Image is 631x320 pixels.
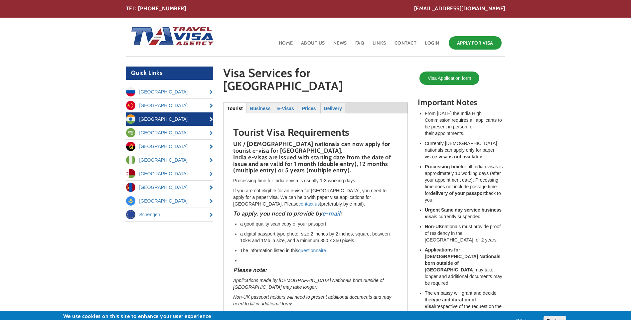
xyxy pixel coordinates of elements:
h2: Tourist Visa Requirements [233,127,398,138]
a: Home [278,35,294,56]
em: Applications made by [DEMOGRAPHIC_DATA] Nationals born outside of [GEOGRAPHIC_DATA] may take longer. [233,278,384,290]
li: Currently [DEMOGRAPHIC_DATA] nationals can apply only for paper visa, . [425,140,505,160]
div: TEL: [PHONE_NUMBER] [126,5,505,13]
strong: Urgent Same day service business visa [425,207,502,219]
a: E-Visas [274,103,297,113]
a: [GEOGRAPHIC_DATA] [126,167,214,180]
a: Prices [298,103,320,113]
li: for all Indian visas is approximately 10 working days (after your appointment date). Processing t... [425,163,505,203]
a: Login [424,35,440,56]
a: Delivery [321,103,345,113]
img: Home [126,20,215,54]
li: is currently suspended. [425,207,505,220]
a: contact us [298,201,320,207]
h4: UK / [DEMOGRAPHIC_DATA] nationals can now apply for tourist e-visa for [GEOGRAPHIC_DATA]. India e... [233,141,398,174]
strong: Please note: [233,266,266,274]
strong: delivery of your passport [430,191,486,196]
strong: Business [250,106,270,111]
li: a good quality scan copy of your passport [240,221,398,227]
a: [GEOGRAPHIC_DATA] [126,112,214,126]
strong: Non-UK [425,224,442,229]
h1: Visa Services for [GEOGRAPHIC_DATA] [223,67,408,96]
a: Links [372,35,387,56]
a: [GEOGRAPHIC_DATA] [126,153,214,167]
a: e-mail [322,210,340,217]
strong: Tourist [227,106,242,111]
h3: Important Notes [418,98,505,107]
a: questionnaire [298,248,326,253]
a: News [333,35,348,56]
a: Contact [394,35,417,56]
li: a digital passport type photo, size 2 inches by 2 inches, square, between 10kB and 1Mb in size, a... [240,231,398,244]
li: nationals must provide proof of residency in the [GEOGRAPHIC_DATA] for 2 years [425,223,505,243]
a: Business [247,103,273,113]
p: If you are not eligible for an e-visa for [GEOGRAPHIC_DATA], you need to apply for a paper visa. ... [233,187,398,207]
p: Processing time for India e-visa is usually 1-3 working days. [233,177,398,184]
li: may take longer and additional documents may be required. [425,246,505,286]
strong: e-visa is not available [434,154,482,159]
em: Non-UK passport holders will need to present additional documents and may need to fill in additio... [233,294,392,306]
strong: Applications for [DEMOGRAPHIC_DATA] Nationals born outside of [GEOGRAPHIC_DATA] [425,247,500,272]
li: The information listed in this [240,247,398,254]
strong: Delivery [324,106,342,111]
strong: Prices [302,106,316,111]
a: Visa Application form [419,72,479,85]
a: Apply for Visa [449,36,502,50]
a: Tourist [224,103,246,113]
a: [EMAIL_ADDRESS][DOMAIN_NAME] [414,5,505,13]
a: [GEOGRAPHIC_DATA] [126,126,214,139]
strong: E-Visas [277,106,294,111]
h2: We use cookies on this site to enhance your user experience [63,313,242,320]
a: About Us [300,35,326,56]
strong: Processing time [425,164,461,169]
a: [GEOGRAPHIC_DATA] [126,194,214,208]
a: FAQ [355,35,365,56]
li: The embassy will grant and decide the irrespective of the request on the application form. [425,290,505,316]
strong: To apply, you need to provide by : [233,210,342,217]
strong: type and duration of visa [425,297,476,309]
a: [GEOGRAPHIC_DATA] [126,181,214,194]
li: From [DATE] the India High Commission requires all applicants to be present in person for their a... [425,110,505,137]
a: [GEOGRAPHIC_DATA] [126,85,214,98]
a: Schengen [126,208,214,221]
a: [GEOGRAPHIC_DATA] [126,99,214,112]
a: [GEOGRAPHIC_DATA] [126,140,214,153]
